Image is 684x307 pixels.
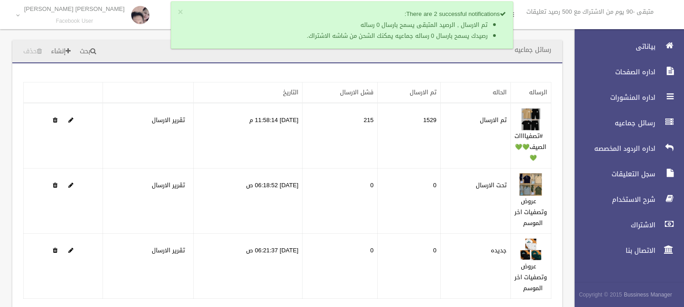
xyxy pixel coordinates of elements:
a: فشل الارسال [340,87,374,98]
a: بحث [76,43,100,60]
strong: There are 2 successful notifications: [405,8,506,20]
a: تم الارسال [410,87,437,98]
small: Facebook User [24,18,125,25]
a: Edit [519,245,542,256]
span: اداره المنشورات [567,93,658,102]
td: 0 [302,169,377,234]
a: #تصفياااات الصيف💚💚💚 [514,130,547,164]
label: جديده [491,245,507,256]
span: Copyright © 2015 [579,290,622,300]
a: Edit [68,179,73,191]
a: Edit [519,114,542,126]
label: تحت الارسال [476,180,507,191]
a: Edit [519,179,542,191]
a: عروض وتصفيات اخر الموسم [514,195,547,229]
td: 0 [377,169,440,234]
a: الاشتراك [567,215,684,235]
td: [DATE] 11:58:14 م [194,103,303,169]
span: الاشتراك [567,220,658,230]
span: بياناتى [567,42,658,51]
a: تقرير الارسال [152,114,185,126]
img: 638919359666262752.jpeg [519,108,542,131]
a: عروض وتصفيات اخر الموسم [514,261,547,294]
header: رسائل جماعيه [504,41,562,59]
span: شرح الاستخدام [567,195,658,204]
a: الاتصال بنا [567,240,684,261]
li: تم الارسال , الرصيد المتبقى يسمح بارسال 0 رساله [195,20,488,31]
a: التاريخ [283,87,298,98]
a: إنشاء [47,43,74,60]
td: [DATE] 06:21:37 ص [194,234,303,299]
td: 215 [302,103,377,169]
span: اداره الردود المخصصه [567,144,658,153]
a: تقرير الارسال [152,179,185,191]
span: سجل التعليقات [567,169,658,179]
strong: Bussiness Manager [624,290,672,300]
a: رسائل جماعيه [567,113,684,133]
img: 638921317530789184.jpeg [519,238,542,261]
img: 638921316079429509.jpeg [519,173,542,196]
a: اداره المنشورات [567,87,684,107]
li: رصيدك يسمح بارسال 0 رساله جماعيه يمكنك الشحن من شاشه الاشتراك. [195,31,488,41]
td: 0 [377,234,440,299]
a: شرح الاستخدام [567,189,684,210]
span: اداره الصفحات [567,67,658,77]
span: الاتصال بنا [567,246,658,255]
a: سجل التعليقات [567,164,684,184]
label: تم الارسال [480,115,507,126]
span: رسائل جماعيه [567,118,658,128]
th: الرساله [510,82,551,103]
td: 0 [302,234,377,299]
a: بياناتى [567,36,684,56]
td: 1529 [377,103,440,169]
td: [DATE] 06:18:52 ص [194,169,303,234]
button: × [178,8,183,17]
a: اداره الصفحات [567,62,684,82]
th: الحاله [440,82,510,103]
a: تقرير الارسال [152,245,185,256]
p: [PERSON_NAME] [PERSON_NAME] [24,5,125,12]
a: Edit [68,114,73,126]
a: اداره الردود المخصصه [567,138,684,159]
a: Edit [68,245,73,256]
